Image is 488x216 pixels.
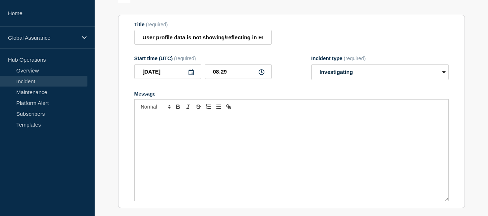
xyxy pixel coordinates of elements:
[203,102,213,111] button: Toggle ordered list
[311,56,449,61] div: Incident type
[344,56,366,61] span: (required)
[173,102,183,111] button: Toggle bold text
[183,102,193,111] button: Toggle italic text
[135,114,448,201] div: Message
[146,22,168,27] span: (required)
[311,64,449,80] select: Incident type
[134,30,272,45] input: Title
[224,102,234,111] button: Toggle link
[205,64,272,79] input: HH:MM
[8,35,77,41] p: Global Assurance
[174,56,196,61] span: (required)
[138,102,173,111] span: Font size
[134,56,272,61] div: Start time (UTC)
[134,64,201,79] input: YYYY-MM-DD
[193,102,203,111] button: Toggle strikethrough text
[213,102,224,111] button: Toggle bulleted list
[134,22,272,27] div: Title
[134,91,449,97] div: Message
